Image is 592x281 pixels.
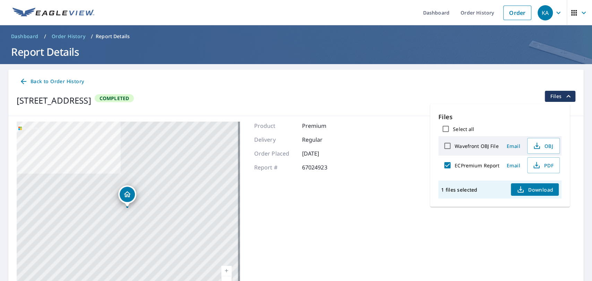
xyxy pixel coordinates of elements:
p: Report Details [96,33,130,40]
button: Download [511,183,559,196]
span: Back to Order History [19,77,84,86]
p: [DATE] [302,149,343,158]
p: Delivery [254,135,295,144]
a: Current Level 17, Zoom In [221,266,232,276]
label: Wavefront OBJ File [455,143,498,149]
a: Order [503,6,531,20]
span: Files [550,92,573,100]
a: Order History [49,31,88,42]
p: 1 files selected [441,186,477,193]
div: KA [538,5,553,20]
li: / [44,32,46,41]
div: [STREET_ADDRESS] [17,94,91,107]
p: Product [254,122,295,130]
span: Download [516,185,553,194]
a: Back to Order History [17,75,87,88]
button: Email [502,160,524,171]
button: OBJ [527,138,560,154]
span: PDF [532,161,554,169]
nav: breadcrumb [8,31,584,42]
span: OBJ [532,142,554,150]
span: Dashboard [11,33,38,40]
p: Premium [302,122,343,130]
button: Email [502,141,524,151]
p: Report # [254,163,295,172]
p: Files [438,112,561,122]
div: Dropped pin, building 1, Residential property, 99 S Main St Acushnet, MA 02743 [118,185,136,207]
span: Order History [52,33,85,40]
h1: Report Details [8,45,584,59]
p: Order Placed [254,149,295,158]
li: / [91,32,93,41]
a: Dashboard [8,31,41,42]
button: filesDropdownBtn-67024923 [544,91,575,102]
p: 67024923 [302,163,343,172]
p: Regular [302,135,343,144]
span: Email [505,143,522,149]
label: ECPremium Report [455,162,499,169]
label: Select all [453,126,474,132]
img: EV Logo [12,8,94,18]
button: PDF [527,157,560,173]
span: Email [505,162,522,169]
span: Completed [95,95,134,102]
